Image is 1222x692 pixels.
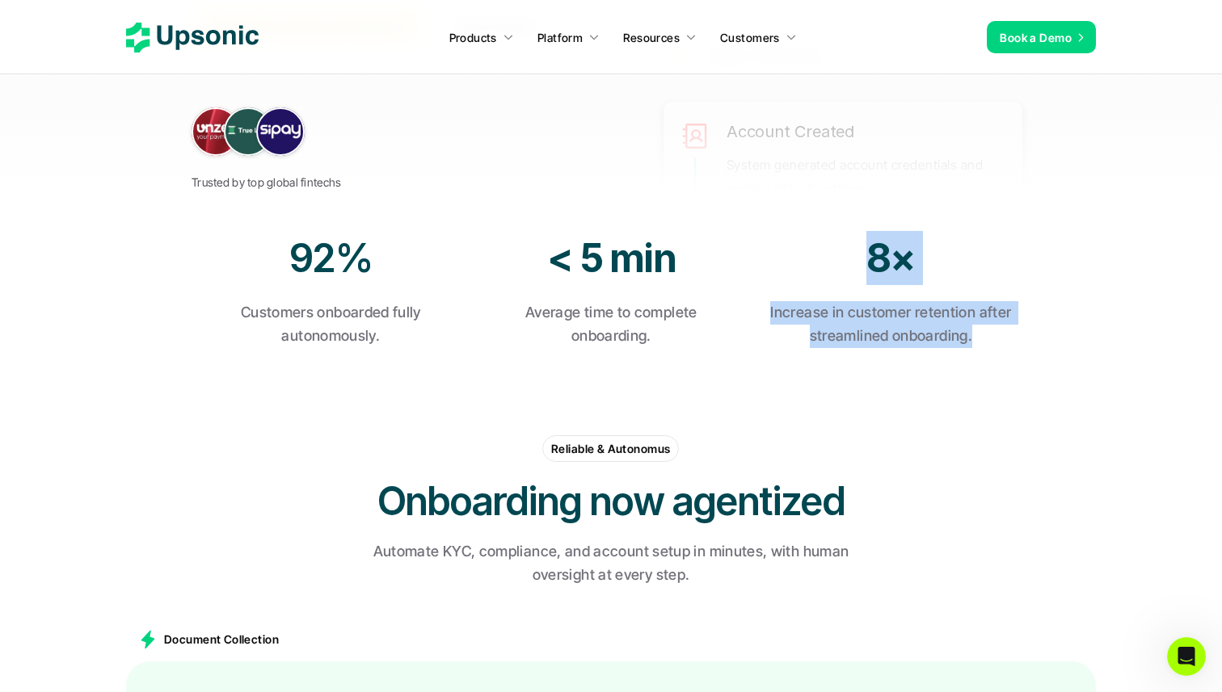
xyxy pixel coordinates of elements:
[369,474,853,528] h2: Onboarding now agentized
[348,540,874,587] p: Automate KYC, compliance, and account setup in minutes, with human oversight at every step.
[551,440,670,457] p: Reliable & Autonomus
[537,29,583,46] p: Platform
[727,149,1006,195] p: System generated account credentials and applied default settings.
[207,231,455,285] h2: 92%
[623,29,680,46] p: Resources
[192,172,341,192] p: Trusted by top global fintechs
[1000,29,1072,46] p: Book a Demo
[487,301,735,348] p: Average time to complete onboarding.
[720,29,780,46] p: Customers
[727,113,854,140] h6: Account Created
[1167,637,1206,676] iframe: Intercom live chat
[440,23,524,52] a: Products
[449,29,497,46] p: Products
[207,301,455,348] p: Customers onboarded fully autonomously.
[767,301,1015,348] p: Increase in customer retention after streamlined onboarding.
[164,631,279,648] p: Document Collection
[867,234,916,282] strong: 8×
[547,234,676,282] strong: < 5 min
